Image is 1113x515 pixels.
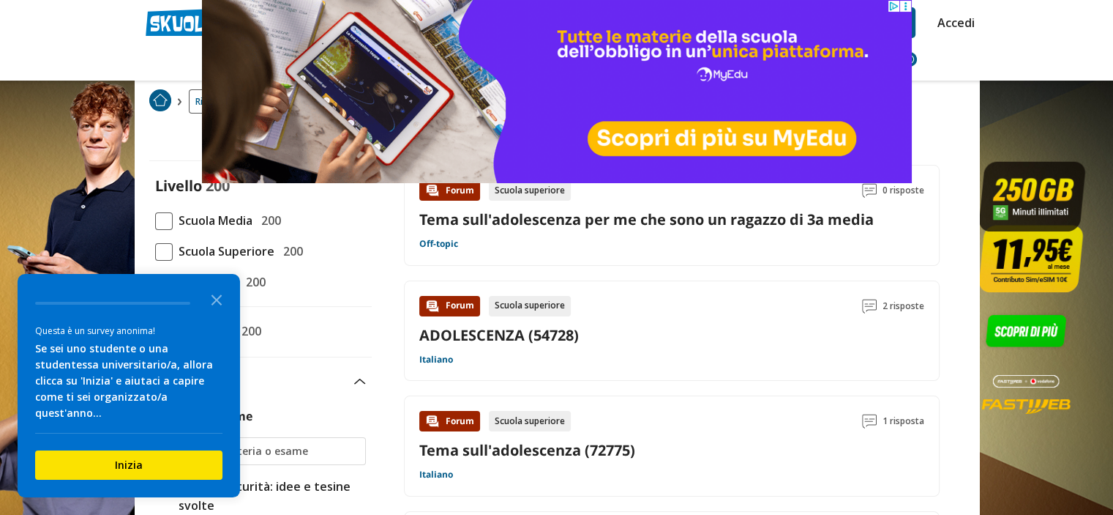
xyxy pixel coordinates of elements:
span: 2 risposte [882,296,924,316]
img: Apri e chiudi sezione [354,379,366,385]
a: Italiano [419,469,453,481]
span: 1 risposta [882,411,924,431]
button: Inizia [35,451,222,480]
span: Tesina maturità: idee e tesine svolte [173,477,366,515]
div: Scuola superiore [489,180,571,201]
span: 200 [277,242,303,261]
a: ADOLESCENZA (54728) [419,325,579,345]
img: Commenti lettura [862,299,877,314]
span: 200 [236,322,261,341]
span: 200 [255,211,281,230]
div: Scuola superiore [489,411,571,431]
label: Livello [155,176,202,196]
div: Forum [419,296,480,316]
button: Close the survey [202,284,231,314]
a: Tema sull'adolescenza (72775) [419,440,635,460]
a: Italiano [419,354,453,366]
a: Ricerca [189,89,232,114]
a: Off-topic [419,238,458,250]
span: Università [173,273,237,292]
span: 200 [240,273,266,292]
img: Forum contenuto [425,414,440,429]
img: Commenti lettura [862,183,877,198]
div: Se sei uno studente o una studentessa universitario/a, allora clicca su 'Inizia' e aiutaci a capi... [35,341,222,421]
input: Ricerca materia o esame [181,444,359,459]
div: Survey [18,274,240,497]
span: 200 [206,176,230,196]
img: Forum contenuto [425,183,440,198]
span: Scuola Superiore [173,242,274,261]
img: Commenti lettura [862,414,877,429]
div: Forum [419,180,480,201]
img: Home [149,89,171,111]
a: Home [149,89,171,114]
div: Forum [419,411,480,431]
span: 0 risposte [882,180,924,201]
div: Questa è un survey anonima! [35,324,222,338]
a: Accedi [937,7,968,38]
div: Scuola superiore [489,296,571,316]
img: Forum contenuto [425,299,440,314]
span: Scuola Media [173,211,252,230]
a: Tema sull'adolescenza per me che sono un ragazzo di 3a media [419,210,874,229]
